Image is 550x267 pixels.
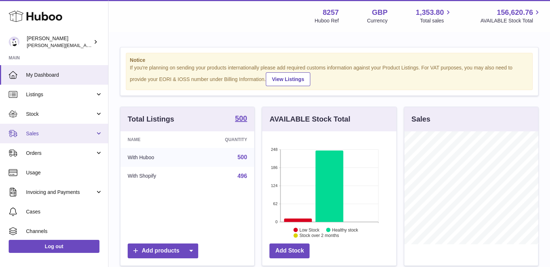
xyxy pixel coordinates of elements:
[412,114,430,124] h3: Sales
[27,42,145,48] span: [PERSON_NAME][EMAIL_ADDRESS][DOMAIN_NAME]
[26,72,103,79] span: My Dashboard
[367,17,388,24] div: Currency
[235,115,247,122] strong: 500
[266,72,310,86] a: View Listings
[332,227,358,232] text: Healthy stock
[9,240,99,253] a: Log out
[372,8,387,17] strong: GBP
[315,17,339,24] div: Huboo Ref
[9,37,20,47] img: Mohsin@planlabsolutions.com
[299,227,320,232] text: Low Stock
[26,111,95,118] span: Stock
[480,8,541,24] a: 156,620.76 AVAILABLE Stock Total
[120,167,193,186] td: With Shopify
[480,17,541,24] span: AVAILABLE Stock Total
[26,150,95,157] span: Orders
[269,243,310,258] a: Add Stock
[235,115,247,123] a: 500
[420,17,452,24] span: Total sales
[271,147,277,152] text: 248
[416,8,452,24] a: 1,353.80 Total sales
[193,131,255,148] th: Quantity
[238,173,247,179] a: 496
[276,220,278,224] text: 0
[120,148,193,167] td: With Huboo
[416,8,444,17] span: 1,353.80
[273,202,278,206] text: 62
[26,91,95,98] span: Listings
[26,169,103,176] span: Usage
[26,130,95,137] span: Sales
[27,35,92,49] div: [PERSON_NAME]
[299,233,339,238] text: Stock over 2 months
[26,208,103,215] span: Cases
[271,183,277,188] text: 124
[130,57,529,64] strong: Notice
[128,243,198,258] a: Add products
[128,114,174,124] h3: Total Listings
[238,154,247,160] a: 500
[26,189,95,196] span: Invoicing and Payments
[269,114,350,124] h3: AVAILABLE Stock Total
[130,64,529,86] div: If you're planning on sending your products internationally please add required customs informati...
[26,228,103,235] span: Channels
[323,8,339,17] strong: 8257
[497,8,533,17] span: 156,620.76
[120,131,193,148] th: Name
[271,165,277,170] text: 186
